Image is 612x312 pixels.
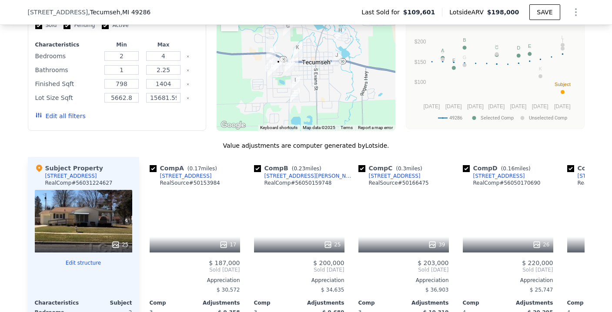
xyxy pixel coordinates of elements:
[358,299,404,306] div: Comp
[219,119,247,131] img: Google
[324,240,341,249] div: 25
[209,259,240,266] span: $ 187,000
[428,240,445,249] div: 39
[45,179,113,186] div: RealComp # 56031224627
[64,22,95,29] label: Pending
[555,82,571,87] text: Subject
[264,173,355,179] div: [STREET_ADDRESS][PERSON_NAME]
[186,96,190,100] button: Clear
[254,173,355,179] a: [STREET_ADDRESS][PERSON_NAME]
[184,166,221,172] span: ( miles)
[186,69,190,72] button: Clear
[452,58,455,63] text: F
[369,179,429,186] div: RealSource # 50166475
[561,35,564,40] text: L
[265,57,275,72] div: 1106 Willow St
[288,166,325,172] span: ( miles)
[510,103,526,110] text: [DATE]
[358,164,426,173] div: Comp C
[462,55,466,60] text: G
[102,22,109,29] input: Active
[398,166,406,172] span: 0.3
[254,266,344,273] span: Sold [DATE]
[313,259,344,266] span: $ 200,000
[219,119,247,131] a: Open this area in Google Maps (opens a new window)
[283,22,293,37] div: 518 Seminole Dr
[528,43,531,49] text: E
[529,115,567,121] text: Unselected Comp
[463,164,534,173] div: Comp D
[254,299,299,306] div: Comp
[358,277,449,284] div: Appreciation
[299,299,344,306] div: Adjustments
[150,299,195,306] div: Comp
[35,259,132,266] button: Edit structure
[414,79,426,85] text: $100
[321,287,344,293] span: $ 34,635
[463,299,508,306] div: Comp
[369,173,421,179] div: [STREET_ADDRESS]
[562,38,563,43] text: I
[35,164,103,173] div: Subject Property
[538,66,542,71] text: K
[488,103,505,110] text: [DATE]
[473,173,525,179] div: [STREET_ADDRESS]
[411,18,579,127] svg: A chart.
[361,8,403,17] span: Last Sold for
[186,55,190,58] button: Clear
[414,39,426,45] text: $200
[190,166,201,172] span: 0.17
[35,78,99,90] div: Finished Sqft
[332,51,341,66] div: 515 E Pottawatamie St
[358,173,421,179] a: [STREET_ADDRESS]
[487,9,519,16] span: $198,000
[335,26,345,41] div: 509 Herrick Park Dr
[160,173,212,179] div: [STREET_ADDRESS]
[186,83,190,86] button: Clear
[219,240,236,249] div: 17
[467,103,483,110] text: [DATE]
[529,4,560,20] button: SAVE
[463,173,525,179] a: [STREET_ADDRESS]
[303,125,335,130] span: Map data ©2025
[144,41,183,48] div: Max
[35,22,57,29] label: Sold
[293,43,302,58] div: 501 W Logan St
[266,46,276,61] div: 1107 Sunset Dr
[495,44,498,49] text: H
[532,103,548,110] text: [DATE]
[35,64,99,76] div: Bathrooms
[473,179,541,186] div: RealComp # 56050170690
[441,49,444,54] text: J
[530,287,553,293] span: $ 25,747
[120,9,151,16] span: , MI 49286
[264,179,332,186] div: RealComp # 56050159748
[498,166,534,172] span: ( miles)
[160,179,220,186] div: RealSource # 50153984
[28,8,88,17] span: [STREET_ADDRESS]
[45,173,97,179] div: [STREET_ADDRESS]
[567,3,585,21] button: Show Options
[449,115,462,121] text: 49286
[102,41,140,48] div: Min
[84,299,132,306] div: Subject
[481,115,514,121] text: Selected Comp
[35,22,42,29] input: Sold
[150,277,240,284] div: Appreciation
[463,37,466,43] text: B
[449,8,487,17] span: Lotside ARV
[532,240,549,249] div: 26
[35,50,99,62] div: Bedrooms
[268,63,278,77] div: 400 Cairns St
[392,166,425,172] span: ( miles)
[35,112,86,120] button: Edit all filters
[111,240,128,249] div: 25
[503,166,515,172] span: 0.16
[441,48,445,53] text: A
[294,166,305,172] span: 0.23
[341,125,353,130] a: Terms (opens in new tab)
[88,8,150,17] span: , Tecumseh
[403,8,435,17] span: $109,601
[274,57,283,72] div: 229 Maple St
